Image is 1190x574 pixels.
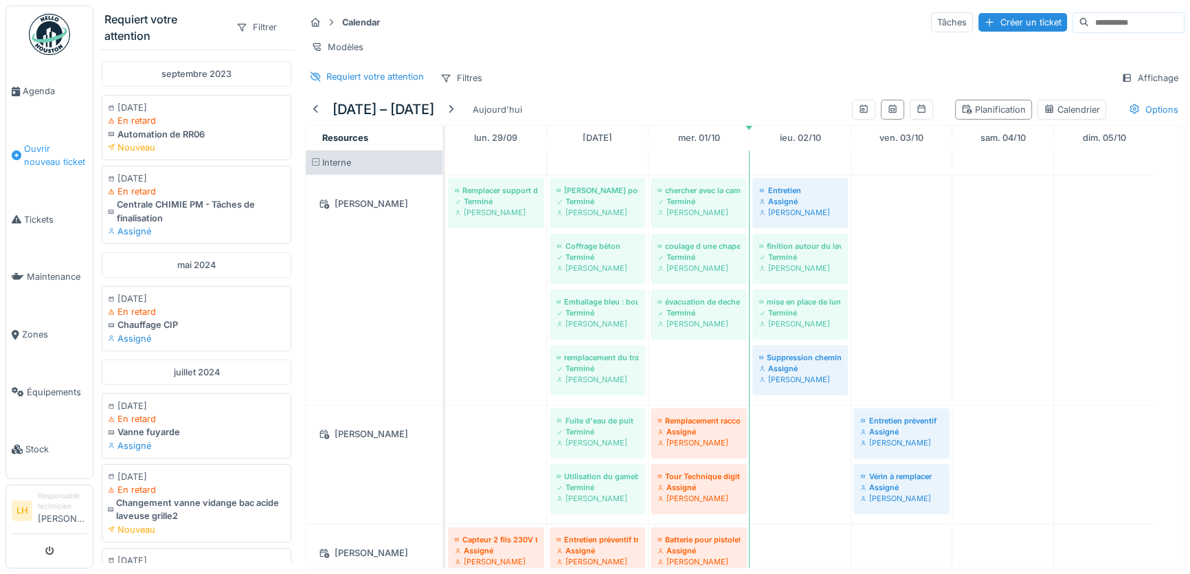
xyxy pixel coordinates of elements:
[108,399,285,412] div: [DATE]
[6,191,93,249] a: Tickets
[22,328,87,341] span: Zones
[27,270,87,283] span: Maintenance
[467,100,528,119] div: Aujourd'hui
[978,13,1067,32] div: Créer un ticket
[759,196,841,207] div: Assigné
[658,296,740,307] div: évacuation de dechets + mitraille
[860,493,943,504] div: [PERSON_NAME]
[6,248,93,306] a: Maintenance
[860,426,943,437] div: Assigné
[24,213,87,226] span: Tickets
[29,14,70,55] img: Badge_color-CXgf-gQk.svg
[455,207,537,218] div: [PERSON_NAME]
[557,556,638,567] div: [PERSON_NAME]
[557,263,638,274] div: [PERSON_NAME]
[314,195,434,212] div: [PERSON_NAME]
[557,352,638,363] div: remplacement du transpalette peseur avec un roulement cassé par celui revenu de chez lejeune
[658,307,740,318] div: Terminé
[23,85,87,98] span: Agenda
[1044,103,1100,116] div: Calendrier
[108,412,285,426] div: En retard
[6,63,93,120] a: Agenda
[557,307,638,318] div: Terminé
[12,491,87,534] a: LH Responsable technicien[PERSON_NAME]
[108,439,285,452] div: Assigné
[557,482,638,493] div: Terminé
[759,241,841,252] div: finition autour du lave main MSG
[557,363,638,374] div: Terminé
[455,556,537,567] div: [PERSON_NAME]
[658,534,740,545] div: Batterie pour pistolet à rivets
[557,534,638,545] div: Entretien préventif trimestriel
[759,185,841,196] div: Entretien
[108,101,285,114] div: [DATE]
[322,133,368,143] span: Resources
[6,364,93,421] a: Équipements
[108,198,285,224] div: Centrale CHIMIE PM - Tâches de finalisation
[759,352,841,363] div: Suppression cheminée
[27,386,87,399] span: Équipements
[658,318,740,329] div: [PERSON_NAME]
[326,70,424,83] div: Requiert votre attention
[557,196,638,207] div: Terminé
[108,292,285,305] div: [DATE]
[759,318,841,329] div: [PERSON_NAME]
[759,307,841,318] div: Terminé
[557,185,638,196] div: [PERSON_NAME] pour le remontage d'une partie de tète de robot affinage
[674,129,723,147] a: 1 octobre 2025
[108,114,285,127] div: En retard
[557,493,638,504] div: [PERSON_NAME]
[102,61,291,87] div: septembre 2023
[1123,100,1185,120] div: Options
[333,101,434,118] h5: [DATE] – [DATE]
[1079,129,1130,147] a: 5 octobre 2025
[108,426,285,439] div: Vanne fuyarde
[557,296,638,307] div: Emballage bleu : boucher ouverture vers chemin de câbles derrière armoire étiquette
[658,207,740,218] div: [PERSON_NAME]
[557,545,638,556] div: Assigné
[557,207,638,218] div: [PERSON_NAME]
[108,483,285,496] div: En retard
[337,16,385,29] strong: Calendar
[108,554,285,567] div: [DATE]
[314,426,434,443] div: [PERSON_NAME]
[108,225,285,238] div: Assigné
[108,172,285,185] div: [DATE]
[305,37,370,57] div: Modèles
[931,12,973,32] div: Tâches
[108,496,285,522] div: Changement vanne vidange bac acide laveuse grille2
[104,11,225,44] div: Requiert votre attention
[108,332,285,345] div: Assigné
[557,241,638,252] div: Coffrage béton
[860,482,943,493] div: Assigné
[557,252,638,263] div: Terminé
[24,142,87,168] span: Ouvrir nouveau ticket
[658,196,740,207] div: Terminé
[38,491,87,512] div: Responsable technicien
[977,129,1029,147] a: 4 octobre 2025
[102,360,291,385] div: juillet 2024
[108,470,285,483] div: [DATE]
[759,296,841,307] div: mise en place de lunette de WC atelier technique
[557,374,638,385] div: [PERSON_NAME]
[759,363,841,374] div: Assigné
[557,318,638,329] div: [PERSON_NAME]
[860,415,943,426] div: Entretien préventif
[434,68,489,88] div: Filtres
[230,17,283,37] div: Filtrer
[102,252,291,278] div: mai 2024
[658,482,740,493] div: Assigné
[108,141,285,154] div: Nouveau
[108,523,285,536] div: Nouveau
[860,437,943,448] div: [PERSON_NAME]
[759,207,841,218] div: [PERSON_NAME]
[455,196,537,207] div: Terminé
[961,103,1026,116] div: Planification
[557,426,638,437] div: Terminé
[455,534,537,545] div: Capteur 2 fils 230V télémécanique pour capot filtre sérum moulage PM
[658,426,740,437] div: Assigné
[759,252,841,263] div: Terminé
[557,437,638,448] div: [PERSON_NAME]
[759,374,841,385] div: [PERSON_NAME]
[38,491,87,531] li: [PERSON_NAME]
